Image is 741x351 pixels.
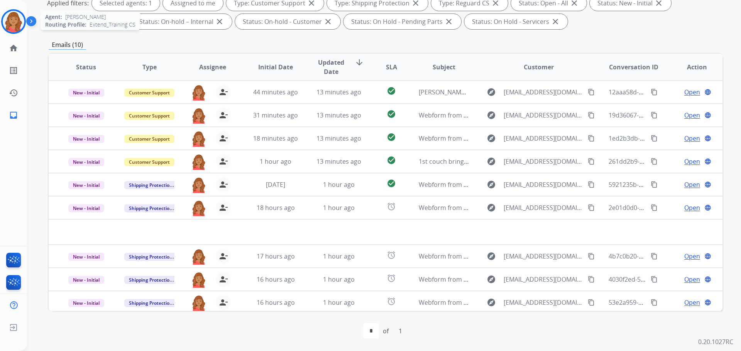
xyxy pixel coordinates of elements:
span: Status [76,62,96,72]
span: 13 minutes ago [316,157,361,166]
span: 16 hours ago [257,298,295,307]
span: New - Initial [68,158,104,166]
mat-icon: check_circle [387,179,396,188]
span: Open [684,252,700,261]
span: New - Initial [68,204,104,212]
mat-icon: content_copy [588,276,595,283]
mat-icon: person_remove [219,275,228,284]
mat-icon: content_copy [651,158,658,165]
img: agent-avatar [191,177,206,193]
span: 17 hours ago [257,252,295,260]
mat-icon: language [704,158,711,165]
mat-icon: explore [487,275,496,284]
span: [EMAIL_ADDRESS][DOMAIN_NAME] [504,157,583,166]
mat-icon: close [551,17,560,26]
mat-icon: close [215,17,224,26]
span: 1 hour ago [323,252,355,260]
span: 13 minutes ago [316,111,361,119]
mat-icon: inbox [9,111,18,120]
span: 1 hour ago [260,157,291,166]
mat-icon: home [9,44,18,53]
span: 5921235b-edb2-481c-b8de-14453b60c337 [609,180,729,189]
img: agent-avatar [191,154,206,170]
span: Customer Support [124,158,174,166]
span: [EMAIL_ADDRESS][DOMAIN_NAME] [504,275,583,284]
span: [EMAIL_ADDRESS][DOMAIN_NAME] [504,252,583,261]
span: [PERSON_NAME] [65,13,106,21]
mat-icon: close [323,17,333,26]
span: [EMAIL_ADDRESS][DOMAIN_NAME] [504,111,583,120]
span: Customer Support [124,135,174,143]
p: 0.20.1027RC [698,337,733,346]
mat-icon: person_remove [219,180,228,189]
span: Customer Support [124,112,174,120]
mat-icon: language [704,299,711,306]
span: New - Initial [68,135,104,143]
mat-icon: explore [487,180,496,189]
span: Open [684,111,700,120]
mat-icon: content_copy [588,89,595,96]
mat-icon: explore [487,87,496,97]
mat-icon: content_copy [588,158,595,165]
span: 18 hours ago [257,203,295,212]
span: 1ed2b3db-8ee8-411d-9670-ff978a6da1d3 [609,134,727,143]
mat-icon: content_copy [651,276,658,283]
mat-icon: content_copy [651,181,658,188]
span: Open [684,87,700,97]
mat-icon: person_remove [219,298,228,307]
span: 1 hour ago [323,275,355,284]
span: 16 hours ago [257,275,295,284]
img: agent-avatar [191,84,206,101]
mat-icon: content_copy [588,253,595,260]
span: Webform from [EMAIL_ADDRESS][DOMAIN_NAME] on [DATE] [419,111,594,119]
span: Open [684,134,700,143]
span: [EMAIL_ADDRESS][DOMAIN_NAME] [504,203,583,212]
span: New - Initial [68,253,104,261]
span: Type [142,62,157,72]
span: Shipping Protection [124,204,177,212]
mat-icon: alarm [387,202,396,211]
span: [DATE] [266,180,285,189]
span: New - Initial [68,276,104,284]
span: 1 hour ago [323,180,355,189]
span: Webform from [EMAIL_ADDRESS][DOMAIN_NAME] on [DATE] [419,275,594,284]
img: agent-avatar [191,249,206,265]
mat-icon: alarm [387,297,396,306]
mat-icon: alarm [387,274,396,283]
span: Open [684,298,700,307]
span: 19d36067-395e-4397-bd21-100d3df4e5e3 [609,111,728,119]
span: Assignee [199,62,226,72]
span: Shipping Protection [124,299,177,307]
mat-icon: explore [487,111,496,120]
span: [PERSON_NAME]-2nd couch [419,88,499,96]
div: Status: On-hold - Customer [235,14,340,29]
span: Webform from [EMAIL_ADDRESS][DOMAIN_NAME] on [DATE] [419,180,594,189]
mat-icon: explore [487,157,496,166]
mat-icon: content_copy [651,253,658,260]
mat-icon: content_copy [651,89,658,96]
mat-icon: check_circle [387,86,396,96]
mat-icon: content_copy [588,299,595,306]
mat-icon: list_alt [9,66,18,75]
span: 44 minutes ago [253,88,298,96]
span: Routing Profile: [45,21,86,29]
span: Subject [433,62,455,72]
span: Agent: [45,13,62,21]
img: agent-avatar [191,272,206,288]
span: New - Initial [68,299,104,307]
img: agent-avatar [191,295,206,311]
span: Shipping Protection [124,181,177,189]
div: Status: On Hold - Pending Parts [343,14,461,29]
span: Conversation ID [609,62,658,72]
mat-icon: alarm [387,250,396,260]
mat-icon: explore [487,252,496,261]
mat-icon: person_remove [219,157,228,166]
mat-icon: language [704,135,711,142]
th: Action [659,54,722,81]
mat-icon: language [704,204,711,211]
span: Open [684,203,700,212]
mat-icon: language [704,253,711,260]
mat-icon: check_circle [387,109,396,119]
span: 2e01d0d0-8804-4043-b17b-86bd0228bc42 [609,203,730,212]
mat-icon: explore [487,203,496,212]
